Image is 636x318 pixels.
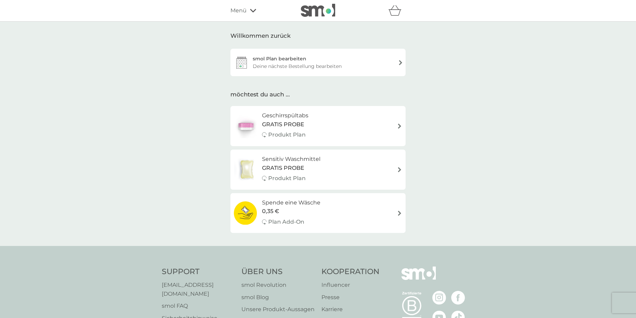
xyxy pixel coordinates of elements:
h6: Spende eine Wäsche [262,198,320,207]
div: Warenkorb [388,4,406,17]
div: Deine nächste Bestellung bearbeiten [253,62,342,70]
div: möchtest du auch ... [230,90,406,99]
a: smol Revolution [241,281,315,290]
span: Menü [230,6,247,15]
h4: Support [162,267,235,277]
img: Rechtspfeil [397,167,402,172]
p: Plan Add-On [268,217,304,226]
img: Spende eine Wäsche [234,201,257,225]
img: smol [401,267,436,290]
h6: Sensitiv Waschmittel [262,155,320,164]
span: GRATIS PROBE [262,120,304,129]
a: Presse [321,293,379,302]
span: 0,35 € [262,207,279,216]
h4: Über Uns [241,267,315,277]
img: besuche die smol Instagram Seite [432,291,446,305]
a: Unsere Produkt‑Aussagen [241,305,315,314]
h4: Kooperation [321,267,379,277]
img: smol [301,4,335,17]
div: smol Plan bearbeiten [253,55,306,62]
img: Sensitiv Waschmittel [234,157,260,181]
a: Karriere [321,305,379,314]
a: Influencer [321,281,379,290]
span: GRATIS PROBE [262,164,304,173]
img: besuche die smol Facebook Seite [451,291,465,305]
a: smol FAQ [162,302,235,310]
p: Produkt Plan [268,174,306,183]
img: Rechtspfeil [397,123,402,129]
img: Geschirrspültabs [234,114,258,138]
a: smol Blog [241,293,315,302]
p: Produkt Plan [268,130,306,139]
img: Rechtspfeil [397,211,402,216]
h6: Geschirrspültabs [262,111,308,120]
a: [EMAIL_ADDRESS][DOMAIN_NAME] [162,281,235,298]
div: Willkommen zurück [230,31,406,40]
